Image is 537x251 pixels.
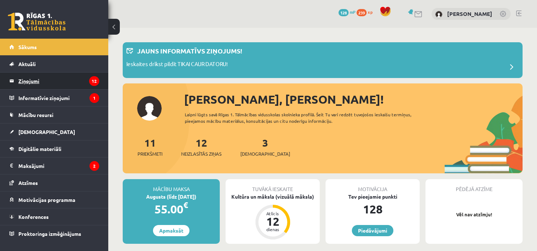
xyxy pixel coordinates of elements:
i: 12 [89,76,99,86]
div: 128 [326,200,420,218]
div: Augusts (līdz [DATE]) [123,193,220,200]
p: Jauns informatīvs ziņojums! [137,46,242,56]
div: Atlicis [262,211,284,216]
span: Proktoringa izmēģinājums [18,230,81,237]
div: Tev pieejamie punkti [326,193,420,200]
span: 239 [357,9,367,16]
a: Apmaksāt [153,225,189,236]
p: Ieskaites drīkst pildīt TIKAI CAUR DATORU! [126,60,228,70]
div: dienas [262,227,284,231]
a: 12Neizlasītās ziņas [181,136,222,157]
a: Rīgas 1. Tālmācības vidusskola [8,13,66,31]
span: Sākums [18,44,37,50]
span: [DEMOGRAPHIC_DATA] [240,150,290,157]
span: Aktuāli [18,61,36,67]
a: Proktoringa izmēģinājums [9,225,99,242]
legend: Maksājumi [18,157,99,174]
img: Daniils Korņilovs [435,11,442,18]
a: Sākums [9,39,99,55]
a: Jauns informatīvs ziņojums! Ieskaites drīkst pildīt TIKAI CAUR DATORU! [126,46,519,74]
p: Vēl nav atzīmju! [429,211,519,218]
a: Mācību resursi [9,107,99,123]
span: Atzīmes [18,179,38,186]
a: 239 xp [357,9,376,15]
a: [PERSON_NAME] [447,10,492,17]
span: xp [368,9,372,15]
div: Pēdējā atzīme [425,179,523,193]
span: Neizlasītās ziņas [181,150,222,157]
a: [DEMOGRAPHIC_DATA] [9,124,99,140]
div: Mācību maksa [123,179,220,193]
div: Motivācija [326,179,420,193]
span: [DEMOGRAPHIC_DATA] [18,129,75,135]
a: 11Priekšmeti [137,136,162,157]
div: Tuvākā ieskaite [226,179,320,193]
a: Digitālie materiāli [9,140,99,157]
div: 12 [262,216,284,227]
a: Atzīmes [9,174,99,191]
span: Priekšmeti [137,150,162,157]
a: Ziņojumi12 [9,73,99,89]
a: Motivācijas programma [9,191,99,208]
div: [PERSON_NAME], [PERSON_NAME]! [184,91,523,108]
div: Kultūra un māksla (vizuālā māksla) [226,193,320,200]
a: Piedāvājumi [352,225,393,236]
span: 128 [339,9,349,16]
span: Mācību resursi [18,112,53,118]
legend: Ziņojumi [18,73,99,89]
span: € [183,200,188,210]
span: Konferences [18,213,49,220]
i: 1 [89,93,99,103]
span: Digitālie materiāli [18,146,61,152]
a: Maksājumi2 [9,157,99,174]
div: 55.00 [123,200,220,218]
a: Aktuāli [9,56,99,72]
span: mP [350,9,355,15]
span: Motivācijas programma [18,196,75,203]
div: Laipni lūgts savā Rīgas 1. Tālmācības vidusskolas skolnieka profilā. Šeit Tu vari redzēt tuvojošo... [185,111,425,124]
a: 3[DEMOGRAPHIC_DATA] [240,136,290,157]
a: Kultūra un māksla (vizuālā māksla) Atlicis 12 dienas [226,193,320,241]
legend: Informatīvie ziņojumi [18,90,99,106]
a: Konferences [9,208,99,225]
a: Informatīvie ziņojumi1 [9,90,99,106]
a: 128 mP [339,9,355,15]
i: 2 [89,161,99,171]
